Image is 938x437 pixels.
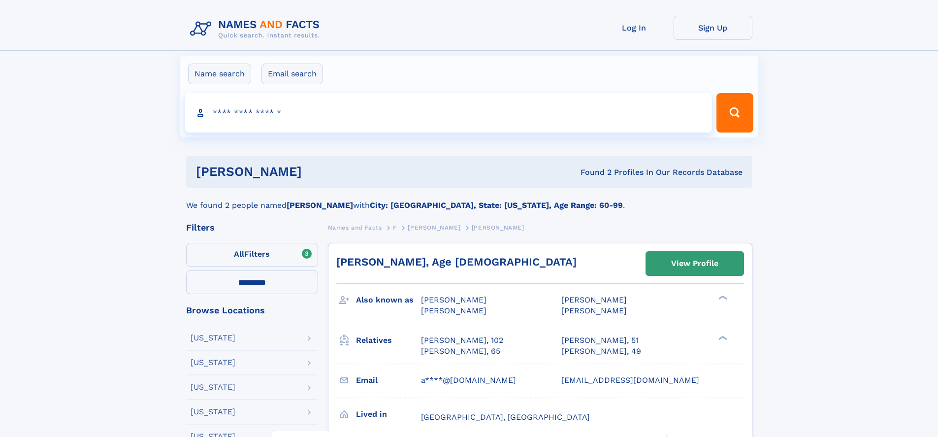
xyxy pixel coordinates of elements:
label: Filters [186,243,318,267]
h1: [PERSON_NAME] [196,166,441,178]
b: [PERSON_NAME] [287,201,353,210]
img: Logo Names and Facts [186,16,328,42]
span: [GEOGRAPHIC_DATA], [GEOGRAPHIC_DATA] [421,412,590,422]
label: Email search [261,64,323,84]
b: City: [GEOGRAPHIC_DATA], State: [US_STATE], Age Range: 60-99 [370,201,623,210]
a: [PERSON_NAME], 102 [421,335,503,346]
a: View Profile [646,252,744,275]
div: [US_STATE] [191,334,235,342]
div: Browse Locations [186,306,318,315]
a: Sign Up [674,16,752,40]
a: Log In [595,16,674,40]
label: Name search [188,64,251,84]
input: search input [185,93,712,133]
button: Search Button [716,93,753,133]
a: F [393,221,397,234]
span: All [234,249,244,259]
div: ❯ [716,335,728,341]
a: [PERSON_NAME], Age [DEMOGRAPHIC_DATA] [336,256,577,268]
div: [US_STATE] [191,408,235,416]
span: [PERSON_NAME] [561,295,627,304]
span: [PERSON_NAME] [421,295,486,304]
div: View Profile [671,252,718,275]
div: Found 2 Profiles In Our Records Database [441,167,743,178]
div: [US_STATE] [191,359,235,367]
h3: Also known as [356,292,421,308]
span: [EMAIL_ADDRESS][DOMAIN_NAME] [561,375,699,385]
h3: Lived in [356,406,421,423]
a: [PERSON_NAME], 65 [421,346,500,357]
a: [PERSON_NAME], 51 [561,335,639,346]
span: [PERSON_NAME] [408,224,460,231]
div: We found 2 people named with . [186,188,752,211]
a: Names and Facts [328,221,382,234]
div: ❯ [716,295,728,301]
div: Filters [186,223,318,232]
span: [PERSON_NAME] [561,306,627,315]
span: [PERSON_NAME] [472,224,524,231]
span: [PERSON_NAME] [421,306,486,315]
h3: Relatives [356,332,421,349]
a: [PERSON_NAME], 49 [561,346,641,357]
h3: Email [356,372,421,389]
a: [PERSON_NAME] [408,221,460,234]
div: [US_STATE] [191,383,235,391]
span: F [393,224,397,231]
